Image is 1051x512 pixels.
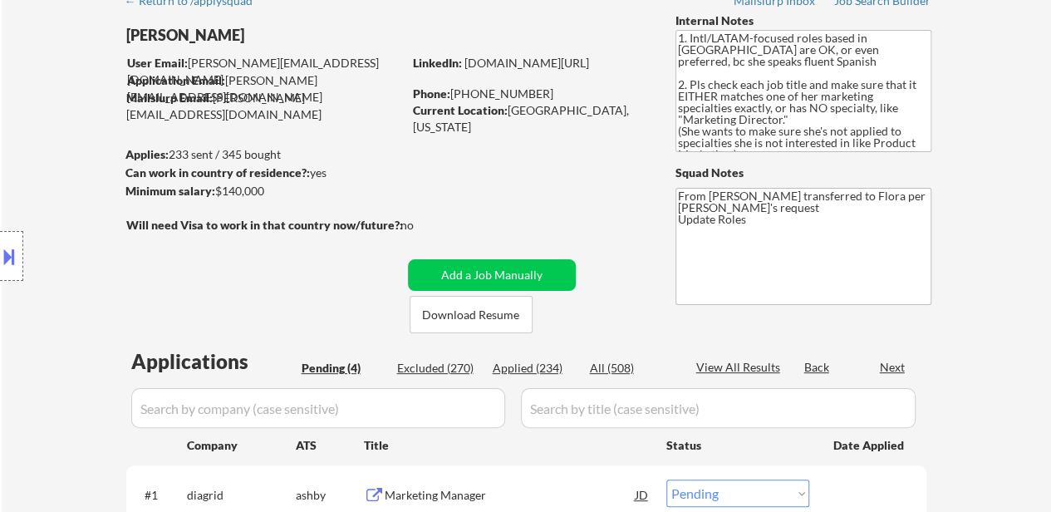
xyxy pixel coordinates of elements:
div: Company [187,437,296,454]
div: Internal Notes [675,12,931,29]
strong: User Email: [127,56,188,70]
div: Next [880,359,906,376]
div: [PERSON_NAME][EMAIL_ADDRESS][DOMAIN_NAME] [127,72,402,105]
button: Add a Job Manually [408,259,576,291]
div: Marketing Manager [385,487,636,504]
div: ashby [296,487,364,504]
div: diagrid [187,487,296,504]
div: Squad Notes [675,165,931,181]
strong: Mailslurp Email: [126,91,213,105]
div: #1 [145,487,174,504]
div: no [400,217,448,234]
div: ATS [296,437,364,454]
div: [PHONE_NUMBER] [413,86,648,102]
input: Search by title (case sensitive) [521,388,916,428]
div: Title [364,437,651,454]
div: JD [634,480,651,510]
strong: Phone: [413,86,450,101]
div: View All Results [696,359,785,376]
div: Status [666,430,809,460]
div: [GEOGRAPHIC_DATA], [US_STATE] [413,102,648,135]
strong: Application Email: [127,73,225,87]
div: Applied (234) [493,360,576,377]
div: All (508) [590,360,673,377]
div: Back [804,359,831,376]
div: Excluded (270) [397,360,480,377]
strong: LinkedIn: [413,56,462,70]
button: Download Resume [410,296,533,333]
div: [PERSON_NAME] [126,25,468,46]
a: [DOMAIN_NAME][URL] [464,56,589,70]
div: Date Applied [833,437,906,454]
strong: Current Location: [413,103,508,117]
div: Pending (4) [302,360,385,377]
div: [PERSON_NAME][EMAIL_ADDRESS][DOMAIN_NAME] [127,55,402,87]
input: Search by company (case sensitive) [131,388,505,428]
div: [PERSON_NAME][EMAIL_ADDRESS][DOMAIN_NAME] [126,90,402,122]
